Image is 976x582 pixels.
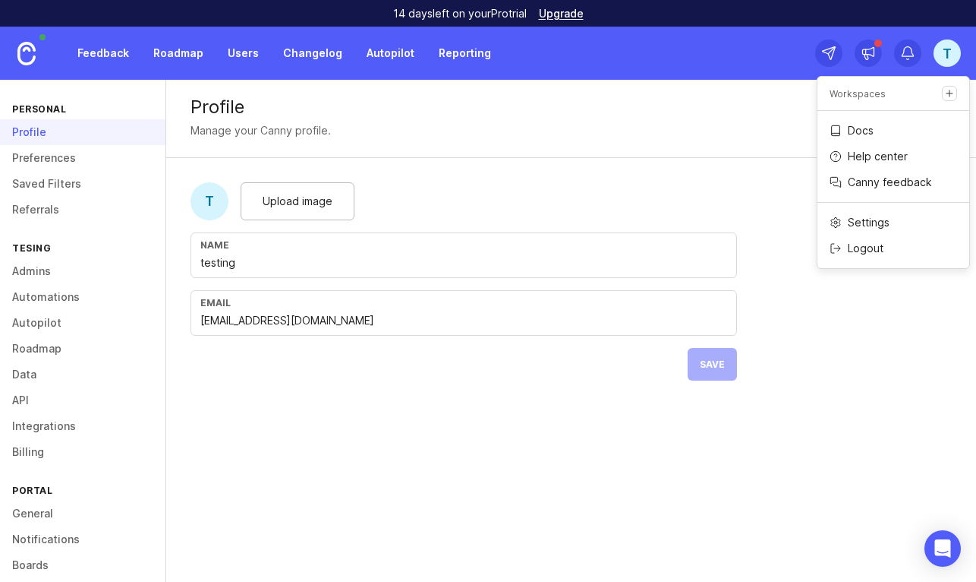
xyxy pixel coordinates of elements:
[393,6,527,21] p: 14 days left on your Pro trial
[200,297,727,308] div: Email
[924,530,961,567] div: Open Intercom Messenger
[848,123,874,138] p: Docs
[830,87,886,100] p: Workspaces
[144,40,213,67] a: Roadmap
[200,239,727,251] div: Name
[817,210,969,235] a: Settings
[848,149,908,164] p: Help center
[357,40,423,67] a: Autopilot
[68,40,138,67] a: Feedback
[190,98,952,116] div: Profile
[817,144,969,169] a: Help center
[848,215,889,230] p: Settings
[263,193,332,210] span: Upload image
[190,122,331,139] div: Manage your Canny profile.
[17,42,36,65] img: Canny Home
[848,175,932,190] p: Canny feedback
[430,40,500,67] a: Reporting
[848,241,883,256] p: Logout
[942,86,957,101] a: Create a new workspace
[219,40,268,67] a: Users
[539,8,584,19] a: Upgrade
[274,40,351,67] a: Changelog
[817,119,969,143] a: Docs
[817,170,969,195] a: Canny feedback
[933,40,961,67] button: t
[190,182,228,220] div: t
